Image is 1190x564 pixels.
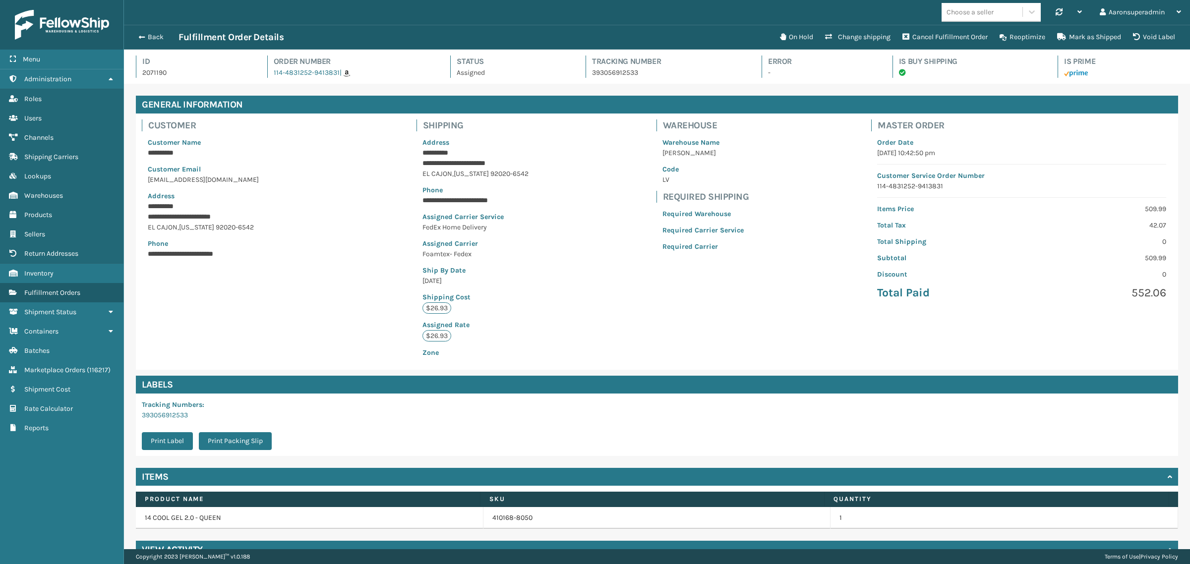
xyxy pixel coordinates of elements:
[178,223,179,231] span: ,
[896,27,994,47] button: Cancel Fulfillment Order
[422,185,529,195] p: Phone
[1105,553,1139,560] a: Terms of Use
[24,153,78,161] span: Shipping Carriers
[457,56,568,67] h4: Status
[422,330,451,341] p: $26.93
[1105,549,1178,564] div: |
[662,148,744,158] p: [PERSON_NAME]
[24,114,42,122] span: Users
[1028,220,1166,230] p: 42.07
[24,327,59,336] span: Containers
[422,292,529,302] p: Shipping Cost
[1028,285,1166,300] p: 552.06
[452,169,454,178] span: ,
[142,432,193,450] button: Print Label
[663,119,750,131] h4: Warehouse
[662,164,744,174] p: Code
[24,249,78,258] span: Return Addresses
[1028,269,1166,280] p: 0
[340,68,342,77] span: |
[1133,33,1140,40] i: VOIDLABEL
[142,411,188,419] a: 393056912533
[148,119,295,131] h4: Customer
[1028,253,1166,263] p: 509.99
[877,170,1166,181] p: Customer Service Order Number
[24,95,42,103] span: Roles
[819,27,896,47] button: Change shipping
[1028,236,1166,247] p: 0
[24,346,50,355] span: Batches
[422,249,529,259] p: Foamtex- Fedex
[1000,34,1007,41] i: Reoptimize
[15,10,109,40] img: logo
[148,174,289,185] p: [EMAIL_ADDRESS][DOMAIN_NAME]
[24,230,45,238] span: Sellers
[1057,33,1066,40] i: Mark as Shipped
[422,320,529,330] p: Assigned Rate
[136,376,1178,394] h4: Labels
[274,56,433,67] h4: Order Number
[422,169,452,178] span: EL CAJON
[136,507,483,529] td: 14 COOL GEL 2.0 - QUEEN
[1064,56,1178,67] h4: Is Prime
[1051,27,1127,47] button: Mark as Shipped
[662,241,744,252] p: Required Carrier
[87,366,111,374] span: ( 116217 )
[133,33,178,42] button: Back
[592,67,744,78] p: 393056912533
[662,174,744,185] p: LV
[877,204,1015,214] p: Items Price
[457,67,568,78] p: Assigned
[142,544,203,556] h4: View Activity
[422,347,529,358] p: Zone
[1140,553,1178,560] a: Privacy Policy
[142,67,249,78] p: 2071190
[1127,27,1181,47] button: Void Label
[825,33,832,40] i: Change shipping
[877,285,1015,300] p: Total Paid
[178,31,284,43] h3: Fulfillment Order Details
[774,27,819,47] button: On Hold
[199,432,272,450] button: Print Packing Slip
[423,119,535,131] h4: Shipping
[148,238,289,249] p: Phone
[422,222,529,232] p: FedEx Home Delivery
[24,191,63,200] span: Warehouses
[780,33,786,40] i: On Hold
[23,55,40,63] span: Menu
[24,385,70,394] span: Shipment Cost
[902,33,909,40] i: Cancel Fulfillment Order
[142,56,249,67] h4: Id
[24,172,51,180] span: Lookups
[1028,204,1166,214] p: 509.99
[833,495,1160,504] label: Quantity
[24,133,54,142] span: Channels
[877,181,1166,191] p: 114-4831252-9413831
[662,137,744,148] p: Warehouse Name
[663,191,750,203] h4: Required Shipping
[142,400,204,409] span: Tracking Numbers :
[148,192,175,200] span: Address
[422,138,449,147] span: Address
[24,424,49,432] span: Reports
[179,223,214,231] span: [US_STATE]
[422,265,529,276] p: Ship By Date
[142,471,169,483] h4: Items
[136,96,1178,113] h4: General Information
[24,269,54,278] span: Inventory
[877,220,1015,230] p: Total Tax
[422,238,529,249] p: Assigned Carrier
[24,288,80,297] span: Fulfillment Orders
[422,212,529,222] p: Assigned Carrier Service
[492,513,533,523] a: 410168-8050
[24,308,76,316] span: Shipment Status
[148,164,289,174] p: Customer Email
[148,137,289,148] p: Customer Name
[877,148,1166,158] p: [DATE] 10:42:50 pm
[24,404,73,413] span: Rate Calculator
[877,236,1015,247] p: Total Shipping
[422,302,451,314] p: $26.93
[136,549,250,564] p: Copyright 2023 [PERSON_NAME]™ v 1.0.188
[947,7,994,17] div: Choose a seller
[24,75,71,83] span: Administration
